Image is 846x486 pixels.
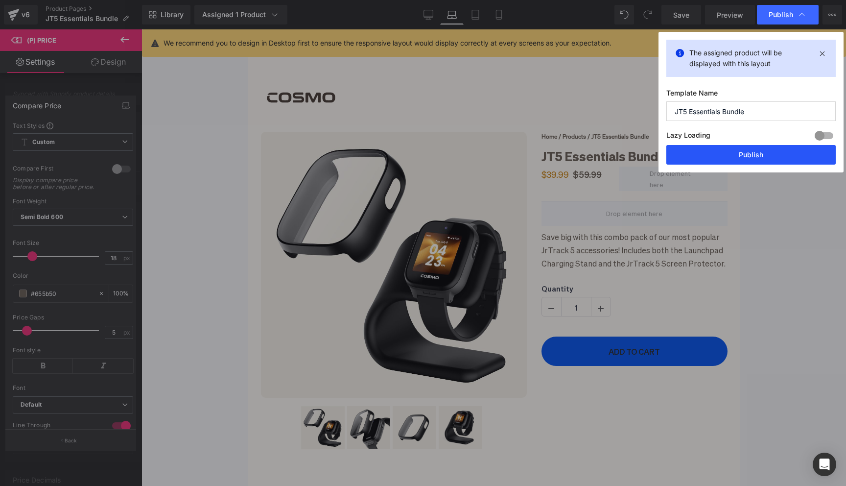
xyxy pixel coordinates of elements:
[689,48,813,69] p: The assigned product will be displayed with this layout
[666,89,836,101] label: Template Name
[769,10,793,19] span: Publish
[666,145,836,165] button: Publish
[813,453,836,476] div: Open Intercom Messenger
[666,129,710,145] label: Lazy Loading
